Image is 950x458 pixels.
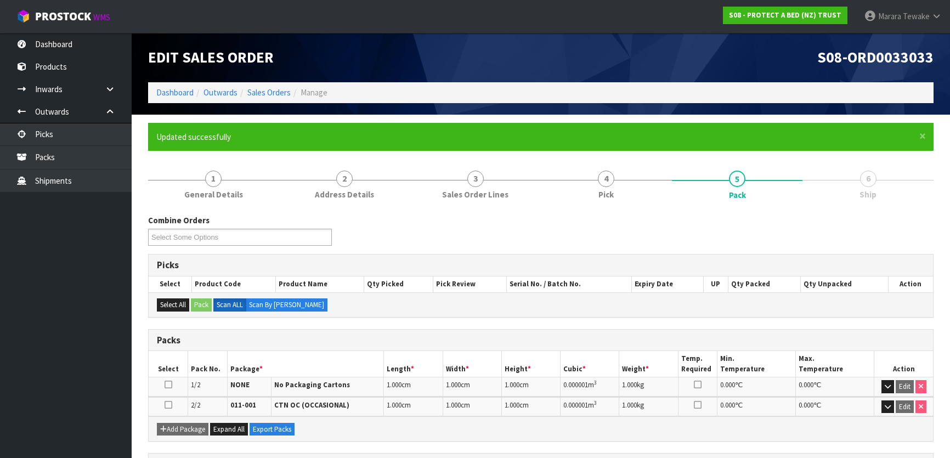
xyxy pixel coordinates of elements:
[384,377,443,397] td: cm
[433,276,507,292] th: Pick Review
[387,380,402,389] span: 1.000
[598,189,614,200] span: Pick
[619,377,678,397] td: kg
[501,377,560,397] td: cm
[729,10,841,20] strong: S08 - PROTECT A BED (NZ) TRUST
[230,380,250,389] strong: NONE
[729,171,745,187] span: 5
[878,11,901,21] span: Marara
[896,380,914,393] button: Edit
[796,397,874,416] td: ℃
[501,397,560,416] td: cm
[799,380,813,389] span: 0.000
[247,87,291,98] a: Sales Orders
[505,380,519,389] span: 1.000
[896,400,914,414] button: Edit
[717,351,796,377] th: Min. Temperature
[336,171,353,187] span: 2
[817,48,934,67] span: S08-ORD0033033
[213,425,245,434] span: Expand All
[156,132,231,142] span: Updated successfully
[561,351,619,377] th: Cubic
[203,87,237,98] a: Outwards
[594,399,597,406] sup: 3
[250,423,295,436] button: Export Packs
[703,276,728,292] th: UP
[184,189,243,200] span: General Details
[631,276,703,292] th: Expiry Date
[561,377,619,397] td: m
[16,9,30,23] img: cube-alt.png
[874,351,933,377] th: Action
[622,380,637,389] span: 1.000
[156,87,194,98] a: Dashboard
[148,48,274,67] span: Edit Sales Order
[594,379,597,386] sup: 3
[188,351,228,377] th: Pack No.
[387,400,402,410] span: 1.000
[205,171,222,187] span: 1
[729,189,746,201] span: Pack
[274,380,350,389] strong: No Packaging Cartons
[563,380,588,389] span: 0.000001
[148,214,210,226] label: Combine Orders
[446,380,461,389] span: 1.000
[467,171,484,187] span: 3
[728,276,800,292] th: Qty Packed
[157,260,925,270] h3: Picks
[191,400,200,410] span: 2/2
[501,351,560,377] th: Height
[561,397,619,416] td: m
[505,400,519,410] span: 1.000
[191,298,212,312] button: Pack
[274,400,349,410] strong: CTN OC (OCCASIONAL)
[246,298,327,312] label: Scan By [PERSON_NAME]
[35,9,91,24] span: ProStock
[443,351,501,377] th: Width
[801,276,889,292] th: Qty Unpacked
[446,400,461,410] span: 1.000
[598,171,614,187] span: 4
[720,380,735,389] span: 0.000
[720,400,735,410] span: 0.000
[227,351,384,377] th: Package
[919,128,926,144] span: ×
[301,87,327,98] span: Manage
[796,377,874,397] td: ℃
[888,276,933,292] th: Action
[315,189,374,200] span: Address Details
[149,276,191,292] th: Select
[93,12,110,22] small: WMS
[191,276,275,292] th: Product Code
[443,377,501,397] td: cm
[157,298,189,312] button: Select All
[860,171,877,187] span: 6
[796,351,874,377] th: Max. Temperature
[717,397,796,416] td: ℃
[157,423,208,436] button: Add Package
[619,351,678,377] th: Weight
[507,276,632,292] th: Serial No. / Batch No.
[622,400,637,410] span: 1.000
[442,189,508,200] span: Sales Order Lines
[678,351,717,377] th: Temp. Required
[364,276,433,292] th: Qty Picked
[149,351,188,377] th: Select
[230,400,256,410] strong: 011-001
[619,397,678,416] td: kg
[717,377,796,397] td: ℃
[210,423,248,436] button: Expand All
[276,276,364,292] th: Product Name
[563,400,588,410] span: 0.000001
[443,397,501,416] td: cm
[723,7,847,24] a: S08 - PROTECT A BED (NZ) TRUST
[799,400,813,410] span: 0.000
[191,380,200,389] span: 1/2
[157,335,925,346] h3: Packs
[384,351,443,377] th: Length
[384,397,443,416] td: cm
[903,11,930,21] span: Tewake
[859,189,877,200] span: Ship
[213,298,246,312] label: Scan ALL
